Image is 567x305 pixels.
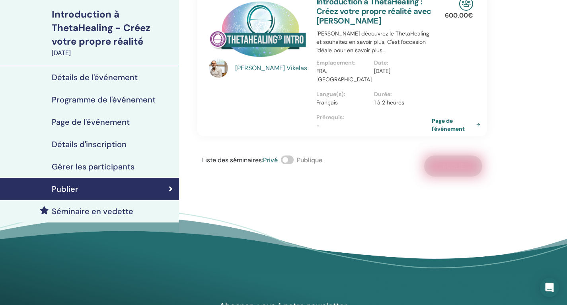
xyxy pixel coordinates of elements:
font: € [468,11,473,20]
div: Ouvrir Intercom Messenger [540,278,559,297]
font: Publier [52,184,78,194]
font: Page de l'événement [52,117,130,127]
font: Français [316,99,338,106]
font: Publique [297,156,322,164]
font: Vikelas [286,64,307,72]
font: : [344,91,345,98]
a: Page de l'événement [432,117,483,132]
font: Prérequis [316,114,343,121]
font: Privé [263,156,278,164]
a: [PERSON_NAME] Vikelas [235,63,309,73]
font: Langue(s) [316,91,344,98]
font: Introduction à ThetaHealing - Créez votre propre réalité [52,8,150,47]
font: Liste des séminaires [202,156,262,164]
a: Introduction à ThetaHealing - Créez votre propre réalité[DATE] [47,8,179,58]
font: Date [374,59,387,66]
font: - [316,122,320,129]
font: 1 à 2 heures [374,99,404,106]
font: Programme de l'événement [52,94,156,105]
font: Gérer les participants [52,161,134,172]
font: 600,00 [445,11,468,20]
font: Détails d'inscription [52,139,127,150]
font: [PERSON_NAME] découvrez le ThetaHealing et souhaitez en savoir plus. C'est l'occasion idéale pour... [316,30,429,54]
font: : [354,59,356,66]
font: FRA, [GEOGRAPHIC_DATA] [316,67,372,83]
font: : [262,156,263,164]
font: [DATE] [52,49,71,57]
font: [DATE] [374,67,390,75]
img: default.jpg [209,59,228,78]
font: [PERSON_NAME] [235,64,285,72]
font: Séminaire en vedette [52,206,133,216]
font: : [390,91,392,98]
font: : [387,59,388,66]
font: : [343,114,344,121]
font: Emplacement [316,59,354,66]
font: Page de l'événement [432,118,465,132]
font: Durée [374,91,390,98]
font: Détails de l'événement [52,72,138,83]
